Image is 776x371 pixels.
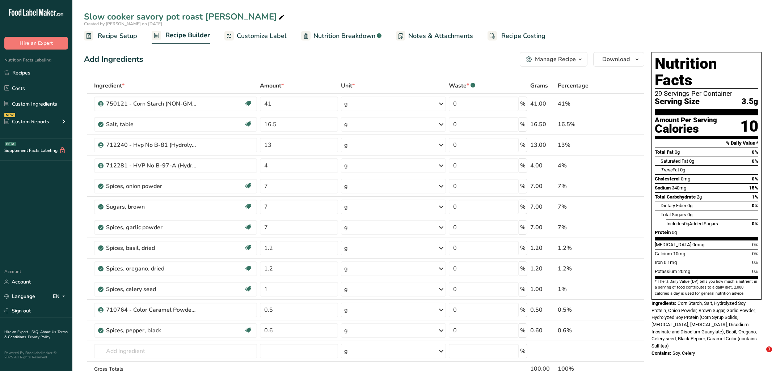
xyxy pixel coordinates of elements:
span: Total Carbohydrate [655,194,696,200]
span: 2g [697,194,702,200]
div: Spices, basil, dried [106,244,197,252]
span: 0g [687,203,692,208]
div: 0.50 [530,306,555,314]
span: Percentage [558,81,589,90]
div: 7.00 [530,223,555,232]
span: 0mcg [692,242,704,247]
div: 4% [558,161,610,170]
a: Language [4,290,35,303]
div: 29 Servings Per Container [655,90,758,97]
div: g [344,264,348,273]
span: Calcium [655,251,672,256]
div: g [344,120,348,129]
div: g [344,99,348,108]
span: Ingredients: [651,300,676,306]
div: Sugars, brown [106,202,197,211]
div: 7% [558,223,610,232]
div: 0.5% [558,306,610,314]
span: [MEDICAL_DATA] [655,242,691,247]
span: Protein [655,230,671,235]
div: 0.6% [558,326,610,335]
span: 0.1mg [664,260,677,265]
a: Recipe Builder [152,27,210,44]
div: 750121 - Corn Starch (NON-GMO) [106,99,197,108]
div: g [344,326,348,335]
span: Notes & Attachments [408,31,473,41]
div: g [344,223,348,232]
div: Waste [449,81,475,90]
span: 20mg [678,269,690,274]
div: Custom Reports [4,118,49,125]
span: 0% [752,242,758,247]
a: Recipe Costing [488,28,545,44]
span: Iron [655,260,663,265]
div: Salt, table [106,120,197,129]
button: Hire an Expert [4,37,68,50]
div: 16.5% [558,120,610,129]
div: g [344,306,348,314]
div: 7.00 [530,202,555,211]
span: Dietary Fiber [661,203,686,208]
div: 7% [558,182,610,191]
span: 0g [684,221,689,226]
a: Hire an Expert . [4,329,30,334]
div: 41% [558,99,610,108]
div: Spices, garlic powder [106,223,197,232]
div: Spices, oregano, dried [106,264,197,273]
div: g [344,161,348,170]
a: Nutrition Breakdown [301,28,381,44]
span: 340mg [672,185,686,191]
span: 0% [752,260,758,265]
span: 15% [749,185,758,191]
div: 13% [558,141,610,149]
span: Customize Label [237,31,287,41]
span: Cholesterol [655,176,680,182]
section: % Daily Value * [655,139,758,148]
a: Privacy Policy [28,334,50,340]
span: Potassium [655,269,677,274]
span: Total Sugars [661,212,686,217]
div: Add Ingredients [84,54,143,65]
span: Recipe Setup [98,31,137,41]
span: 1% [752,194,758,200]
div: 4.00 [530,161,555,170]
div: 41.00 [530,99,555,108]
span: Amount [260,81,284,90]
a: Notes & Attachments [396,28,473,44]
span: 0% [752,176,758,182]
div: 1.20 [530,264,555,273]
span: 0mg [681,176,690,182]
div: 710764 - Color Caramel Powder 50-LB [106,306,197,314]
div: Amount Per Serving [655,117,717,124]
a: FAQ . [31,329,40,334]
span: 3.5g [742,97,758,106]
span: Fat [661,167,679,172]
span: Saturated Fat [661,158,688,164]
button: Download [593,52,644,67]
div: 0.60 [530,326,555,335]
span: 1 [766,346,772,352]
div: 1.00 [530,285,555,294]
div: 7.00 [530,182,555,191]
span: 0% [752,269,758,274]
div: Spices, onion powder [106,182,197,191]
div: Slow cooker savory pot roast [PERSON_NAME] [84,10,286,23]
span: Recipe Costing [501,31,545,41]
span: Serving Size [655,97,700,106]
div: BETA [5,142,16,146]
div: 712281 - HVP No B-97-A (Hydrolyzed Soy Protein) [106,161,197,170]
span: Created by [PERSON_NAME] on [DATE] [84,21,162,27]
input: Add Ingredient [94,344,257,358]
div: 16.50 [530,120,555,129]
span: Soy, Celery [672,350,695,356]
div: g [344,141,348,149]
span: Recipe Builder [165,30,210,40]
a: About Us . [40,329,58,334]
span: Nutrition Breakdown [313,31,375,41]
h1: Nutrition Facts [655,55,758,89]
div: 1.2% [558,244,610,252]
span: Grams [530,81,548,90]
div: g [344,347,348,355]
span: Download [602,55,630,64]
div: g [344,182,348,191]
